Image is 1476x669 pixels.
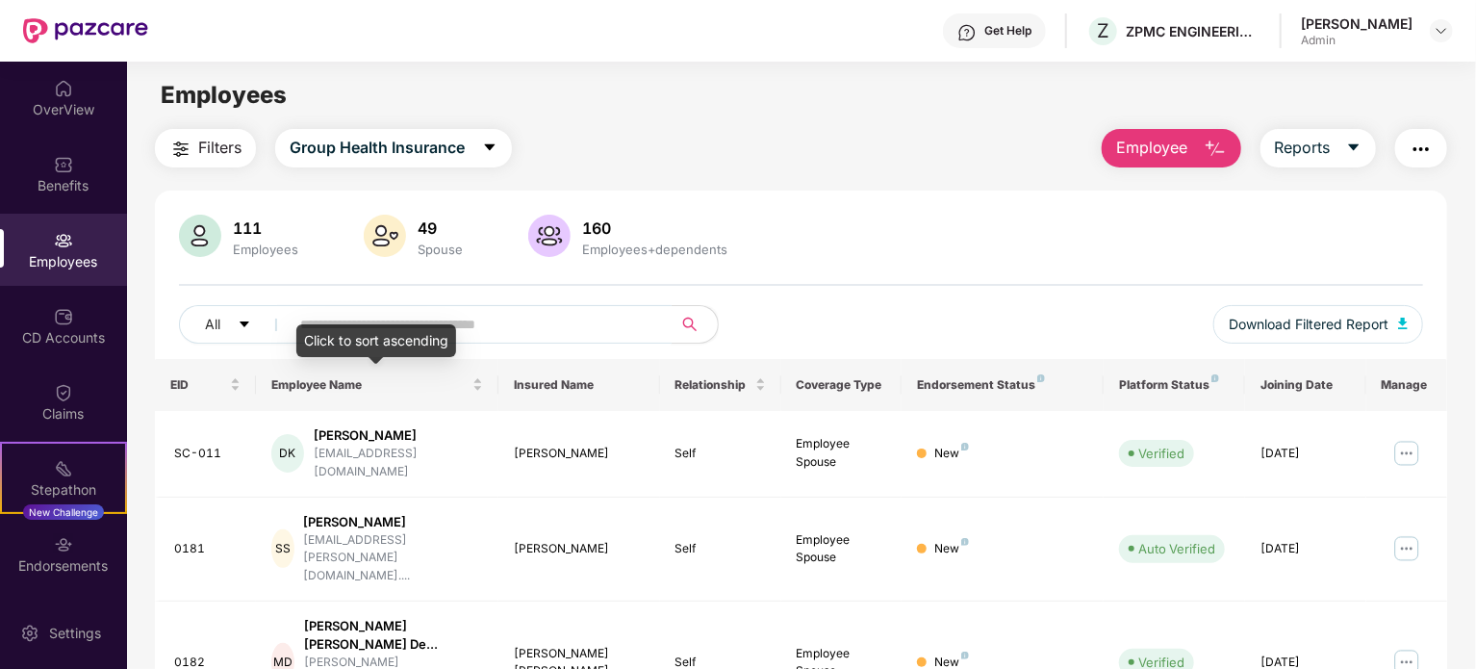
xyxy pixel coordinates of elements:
[54,383,73,402] img: svg+xml;base64,PHN2ZyBpZD0iQ2xhaW0iIHhtbG5zPSJodHRwOi8vd3d3LnczLm9yZy8yMDAwL3N2ZyIgd2lkdGg9IjIwIi...
[275,129,512,167] button: Group Health Insurancecaret-down
[54,535,73,554] img: svg+xml;base64,PHN2ZyBpZD0iRW5kb3JzZW1lbnRzIiB4bWxucz0iaHR0cDovL3d3dy53My5vcmcvMjAwMC9zdmciIHdpZH...
[1260,129,1376,167] button: Reportscaret-down
[414,242,467,257] div: Spouse
[961,538,969,546] img: svg+xml;base64,PHN2ZyB4bWxucz0iaHR0cDovL3d3dy53My5vcmcvMjAwMC9zdmciIHdpZHRoPSI4IiBoZWlnaHQ9IjgiIH...
[229,219,302,238] div: 111
[1301,33,1412,48] div: Admin
[414,219,467,238] div: 49
[54,231,73,250] img: svg+xml;base64,PHN2ZyBpZD0iRW1wbG95ZWVzIiB4bWxucz0iaHR0cDovL3d3dy53My5vcmcvMjAwMC9zdmciIHdpZHRoPS...
[229,242,302,257] div: Employees
[364,215,406,257] img: svg+xml;base64,PHN2ZyB4bWxucz0iaHR0cDovL3d3dy53My5vcmcvMjAwMC9zdmciIHhtbG5zOnhsaW5rPSJodHRwOi8vd3...
[1275,136,1331,160] span: Reports
[1097,19,1109,42] span: Z
[43,624,107,643] div: Settings
[578,219,731,238] div: 160
[170,377,226,393] span: EID
[155,129,256,167] button: Filters
[671,305,719,344] button: search
[934,540,969,558] div: New
[1138,539,1215,558] div: Auto Verified
[934,445,969,463] div: New
[271,377,469,393] span: Employee Name
[256,359,498,411] th: Employee Name
[917,377,1088,393] div: Endorsement Status
[675,445,766,463] div: Self
[54,155,73,174] img: svg+xml;base64,PHN2ZyBpZD0iQmVuZWZpdHMiIHhtbG5zPSJodHRwOi8vd3d3LnczLm9yZy8yMDAwL3N2ZyIgd2lkdGg9Ij...
[205,314,220,335] span: All
[174,540,241,558] div: 0181
[161,81,287,109] span: Employees
[304,531,483,586] div: [EMAIL_ADDRESS][PERSON_NAME][DOMAIN_NAME]....
[155,359,256,411] th: EID
[1391,438,1422,469] img: manageButton
[797,435,887,472] div: Employee Spouse
[174,445,241,463] div: SC-011
[20,624,39,643] img: svg+xml;base64,PHN2ZyBpZD0iU2V0dGluZy0yMHgyMCIgeG1sbnM9Imh0dHA6Ly93d3cudzMub3JnLzIwMDAvc3ZnIiB3aW...
[675,377,751,393] span: Relationship
[54,79,73,98] img: svg+xml;base64,PHN2ZyBpZD0iSG9tZSIgeG1sbnM9Imh0dHA6Ly93d3cudzMub3JnLzIwMDAvc3ZnIiB3aWR0aD0iMjAiIG...
[314,426,483,445] div: [PERSON_NAME]
[54,307,73,326] img: svg+xml;base64,PHN2ZyBpZD0iQ0RfQWNjb3VudHMiIGRhdGEtbmFtZT0iQ0QgQWNjb3VudHMiIHhtbG5zPSJodHRwOi8vd3...
[984,23,1031,39] div: Get Help
[1126,22,1260,40] div: ZPMC ENGINEERING INDIA PRIVATE LIMITED
[179,215,221,257] img: svg+xml;base64,PHN2ZyB4bWxucz0iaHR0cDovL3d3dy53My5vcmcvMjAwMC9zdmciIHhtbG5zOnhsaW5rPSJodHRwOi8vd3...
[1116,136,1188,160] span: Employee
[1245,359,1366,411] th: Joining Date
[498,359,660,411] th: Insured Name
[514,540,645,558] div: [PERSON_NAME]
[296,324,456,357] div: Click to sort ascending
[54,459,73,478] img: svg+xml;base64,PHN2ZyB4bWxucz0iaHR0cDovL3d3dy53My5vcmcvMjAwMC9zdmciIHdpZHRoPSIyMSIgaGVpZ2h0PSIyMC...
[578,242,731,257] div: Employees+dependents
[169,138,192,161] img: svg+xml;base64,PHN2ZyB4bWxucz0iaHR0cDovL3d3dy53My5vcmcvMjAwMC9zdmciIHdpZHRoPSIyNCIgaGVpZ2h0PSIyNC...
[1366,359,1447,411] th: Manage
[23,18,148,43] img: New Pazcare Logo
[1260,445,1351,463] div: [DATE]
[961,443,969,450] img: svg+xml;base64,PHN2ZyB4bWxucz0iaHR0cDovL3d3dy53My5vcmcvMjAwMC9zdmciIHdpZHRoPSI4IiBoZWlnaHQ9IjgiIH...
[1398,318,1408,329] img: svg+xml;base64,PHN2ZyB4bWxucz0iaHR0cDovL3d3dy53My5vcmcvMjAwMC9zdmciIHhtbG5zOnhsaW5rPSJodHRwOi8vd3...
[1213,305,1423,344] button: Download Filtered Report
[961,652,969,659] img: svg+xml;base64,PHN2ZyB4bWxucz0iaHR0cDovL3d3dy53My5vcmcvMjAwMC9zdmciIHdpZHRoPSI4IiBoZWlnaHQ9IjgiIH...
[198,136,242,160] span: Filters
[1102,129,1241,167] button: Employee
[1346,140,1361,157] span: caret-down
[528,215,571,257] img: svg+xml;base64,PHN2ZyB4bWxucz0iaHR0cDovL3d3dy53My5vcmcvMjAwMC9zdmciIHhtbG5zOnhsaW5rPSJodHRwOi8vd3...
[23,504,104,520] div: New Challenge
[2,480,125,500] div: Stepathon
[271,434,304,473] div: DK
[797,531,887,568] div: Employee Spouse
[314,445,483,481] div: [EMAIL_ADDRESS][DOMAIN_NAME]
[1204,138,1227,161] img: svg+xml;base64,PHN2ZyB4bWxucz0iaHR0cDovL3d3dy53My5vcmcvMjAwMC9zdmciIHhtbG5zOnhsaW5rPSJodHRwOi8vd3...
[238,318,251,333] span: caret-down
[1410,138,1433,161] img: svg+xml;base64,PHN2ZyB4bWxucz0iaHR0cDovL3d3dy53My5vcmcvMjAwMC9zdmciIHdpZHRoPSIyNCIgaGVpZ2h0PSIyNC...
[660,359,781,411] th: Relationship
[957,23,977,42] img: svg+xml;base64,PHN2ZyBpZD0iSGVscC0zMngzMiIgeG1sbnM9Imh0dHA6Ly93d3cudzMub3JnLzIwMDAvc3ZnIiB3aWR0aD...
[514,445,645,463] div: [PERSON_NAME]
[482,140,497,157] span: caret-down
[671,317,708,332] span: search
[1119,377,1230,393] div: Platform Status
[179,305,296,344] button: Allcaret-down
[781,359,903,411] th: Coverage Type
[1391,533,1422,564] img: manageButton
[1138,444,1184,463] div: Verified
[1260,540,1351,558] div: [DATE]
[1229,314,1388,335] span: Download Filtered Report
[675,540,766,558] div: Self
[290,136,465,160] span: Group Health Insurance
[271,529,293,568] div: SS
[1211,374,1219,382] img: svg+xml;base64,PHN2ZyB4bWxucz0iaHR0cDovL3d3dy53My5vcmcvMjAwMC9zdmciIHdpZHRoPSI4IiBoZWlnaHQ9IjgiIH...
[1434,23,1449,39] img: svg+xml;base64,PHN2ZyBpZD0iRHJvcGRvd24tMzJ4MzIiIHhtbG5zPSJodHRwOi8vd3d3LnczLm9yZy8yMDAwL3N2ZyIgd2...
[304,617,483,654] div: [PERSON_NAME] [PERSON_NAME] De...
[1037,374,1045,382] img: svg+xml;base64,PHN2ZyB4bWxucz0iaHR0cDovL3d3dy53My5vcmcvMjAwMC9zdmciIHdpZHRoPSI4IiBoZWlnaHQ9IjgiIH...
[304,513,483,531] div: [PERSON_NAME]
[1301,14,1412,33] div: [PERSON_NAME]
